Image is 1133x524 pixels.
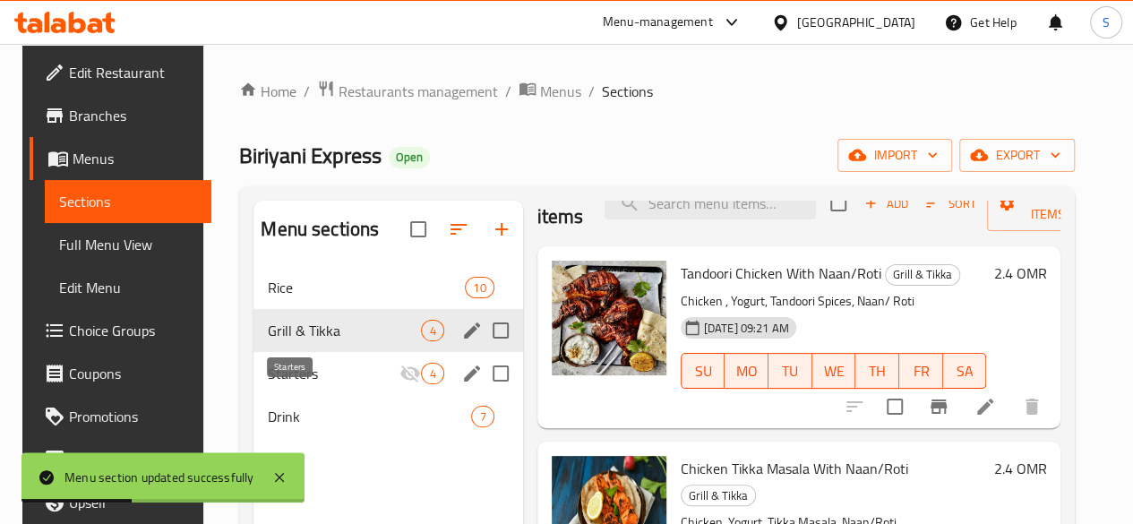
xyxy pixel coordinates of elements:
[466,279,493,296] span: 10
[681,260,881,287] span: Tandoori Chicken With Naan/Roti
[974,144,1060,167] span: export
[437,208,480,251] span: Sort sections
[732,358,761,384] span: MO
[422,365,442,382] span: 4
[922,190,980,218] button: Sort
[987,176,1107,231] button: Manage items
[59,191,197,212] span: Sections
[876,388,914,425] span: Select to update
[30,395,211,438] a: Promotions
[914,190,987,218] span: Sort items
[681,290,987,313] p: Chicken , Yogurt, Tandoori Spices, Naan/ Roti
[899,353,943,389] button: FR
[69,363,197,384] span: Coupons
[519,80,581,103] a: Menus
[30,137,211,180] a: Menus
[69,62,197,83] span: Edit Restaurant
[886,264,959,285] span: Grill & Tikka
[552,261,666,375] img: Tandoori Chicken With Naan/Roti
[1001,181,1093,226] span: Manage items
[820,358,849,384] span: WE
[917,385,960,428] button: Branch-specific-item
[837,139,952,172] button: import
[45,223,211,266] a: Full Menu View
[852,144,938,167] span: import
[697,320,796,337] span: [DATE] 09:21 AM
[602,81,653,102] span: Sections
[30,309,211,352] a: Choice Groups
[69,406,197,427] span: Promotions
[30,51,211,94] a: Edit Restaurant
[73,148,197,169] span: Menus
[399,363,421,384] svg: Inactive section
[537,176,584,230] h2: Menu items
[863,358,892,384] span: TH
[459,317,485,344] button: edit
[268,320,421,341] span: Grill & Tikka
[239,135,382,176] span: Biriyani Express
[605,188,816,219] input: search
[30,94,211,137] a: Branches
[885,264,960,286] div: Grill & Tikka
[30,481,211,524] a: Upsell
[681,353,725,389] button: SU
[64,468,254,487] div: Menu section updated successfully
[471,406,494,427] div: items
[268,363,399,384] span: Starters
[588,81,595,102] li: /
[261,216,379,243] h2: Menu sections
[253,395,522,438] div: Drink7
[682,485,755,506] span: Grill & Tikka
[906,358,936,384] span: FR
[253,266,522,309] div: Rice10
[820,185,857,222] span: Select section
[268,277,465,298] span: Rice
[1010,385,1053,428] button: delete
[812,353,856,389] button: WE
[480,208,523,251] button: Add section
[239,80,1075,103] nav: breadcrumb
[857,190,914,218] button: Add
[69,105,197,126] span: Branches
[862,193,910,214] span: Add
[422,322,442,339] span: 4
[389,150,430,165] span: Open
[689,358,718,384] span: SU
[855,353,899,389] button: TH
[45,180,211,223] a: Sections
[943,353,987,389] button: SA
[776,358,805,384] span: TU
[993,456,1046,481] h6: 2.4 OMR
[959,139,1075,172] button: export
[540,81,581,102] span: Menus
[857,190,914,218] span: Add item
[30,438,211,481] a: Menu disclaimer
[974,396,996,417] a: Edit menu item
[339,81,498,102] span: Restaurants management
[505,81,511,102] li: /
[459,360,485,387] button: edit
[69,492,197,513] span: Upsell
[421,363,443,384] div: items
[253,309,522,352] div: Grill & Tikka4edit
[681,485,756,506] div: Grill & Tikka
[926,193,975,214] span: Sort
[59,277,197,298] span: Edit Menu
[253,352,522,395] div: Starters4edit
[725,353,768,389] button: MO
[30,352,211,395] a: Coupons
[317,80,498,103] a: Restaurants management
[603,12,713,33] div: Menu-management
[797,13,915,32] div: [GEOGRAPHIC_DATA]
[59,234,197,255] span: Full Menu View
[69,320,197,341] span: Choice Groups
[304,81,310,102] li: /
[472,408,493,425] span: 7
[399,210,437,248] span: Select all sections
[253,259,522,445] nav: Menu sections
[268,406,471,427] span: Drink
[389,147,430,168] div: Open
[768,353,812,389] button: TU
